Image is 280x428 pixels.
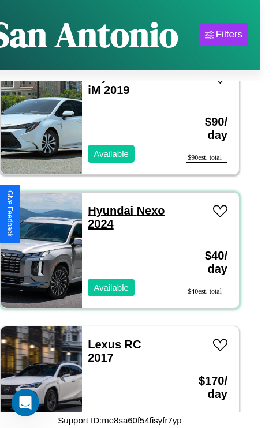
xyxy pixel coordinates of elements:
[94,280,129,295] p: Available
[186,104,227,153] h3: $ 90 / day
[88,70,159,96] a: Toyota Scion iM 2019
[58,412,181,428] p: Support ID: me8sa60f54fisyfr7yp
[186,238,227,287] h3: $ 40 / day
[88,204,165,230] a: Hyundai Nexo 2024
[216,29,242,40] div: Filters
[12,389,39,416] iframe: Intercom live chat
[88,338,141,364] a: Lexus RC 2017
[186,153,227,163] div: $ 90 est. total
[199,23,248,46] button: Filters
[186,287,227,296] div: $ 40 est. total
[186,363,227,412] h3: $ 170 / day
[94,146,129,162] p: Available
[6,190,14,237] div: Give Feedback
